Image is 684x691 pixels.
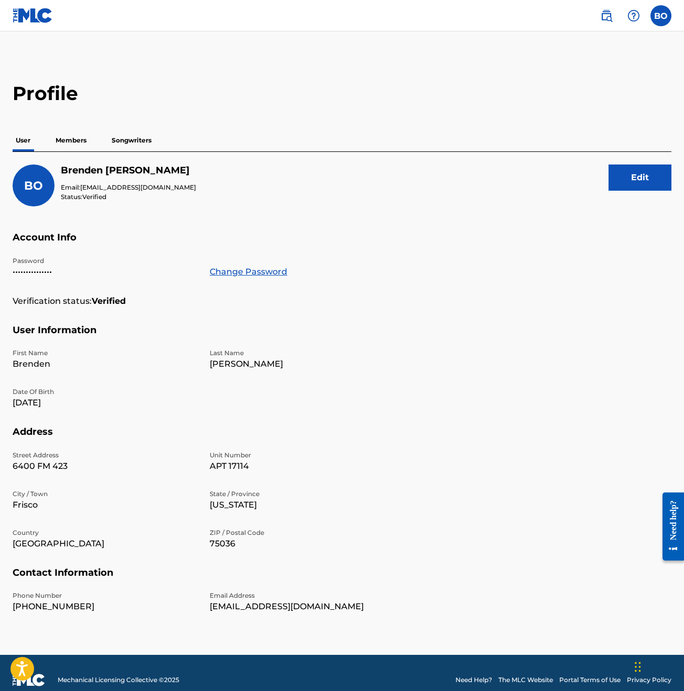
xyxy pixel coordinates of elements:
div: Help [623,5,644,26]
p: 6400 FM 423 [13,460,197,473]
p: Email Address [210,591,394,600]
img: help [627,9,640,22]
button: Edit [609,164,671,191]
p: [EMAIL_ADDRESS][DOMAIN_NAME] [210,600,394,613]
p: Country [13,528,197,538]
p: APT 17114 [210,460,394,473]
p: [PHONE_NUMBER] [13,600,197,613]
img: logo [13,674,45,686]
span: [EMAIL_ADDRESS][DOMAIN_NAME] [80,183,196,191]
a: Portal Terms of Use [559,675,621,685]
h5: Brenden Owen [61,164,196,177]
a: The MLC Website [498,675,553,685]
p: Members [52,129,90,151]
h2: Profile [13,82,671,105]
span: BO [24,179,43,193]
p: [US_STATE] [210,499,394,511]
img: search [600,9,613,22]
p: Songwriters [108,129,155,151]
p: ZIP / Postal Code [210,528,394,538]
p: User [13,129,34,151]
p: State / Province [210,489,394,499]
p: Password [13,256,197,266]
p: First Name [13,348,197,358]
iframe: Resource Center [655,484,684,570]
p: [GEOGRAPHIC_DATA] [13,538,197,550]
p: Street Address [13,451,197,460]
p: Brenden [13,358,197,370]
div: User Menu [650,5,671,26]
p: [PERSON_NAME] [210,358,394,370]
p: 75036 [210,538,394,550]
p: City / Town [13,489,197,499]
h5: Account Info [13,232,671,256]
h5: Address [13,426,671,451]
p: Phone Number [13,591,197,600]
a: Change Password [210,266,287,278]
p: Last Name [210,348,394,358]
a: Public Search [596,5,617,26]
p: Email: [61,183,196,192]
h5: User Information [13,324,671,349]
h5: Contact Information [13,567,671,591]
a: Need Help? [455,675,492,685]
p: [DATE] [13,397,197,409]
p: Verification status: [13,295,92,308]
strong: Verified [92,295,126,308]
img: MLC Logo [13,8,53,23]
div: Drag [635,651,641,683]
p: Frisco [13,499,197,511]
p: Status: [61,192,196,202]
p: ••••••••••••••• [13,266,197,278]
span: Verified [82,193,106,201]
span: Mechanical Licensing Collective © 2025 [58,675,179,685]
p: Date Of Birth [13,387,197,397]
iframe: Chat Widget [632,641,684,691]
a: Privacy Policy [627,675,671,685]
p: Unit Number [210,451,394,460]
